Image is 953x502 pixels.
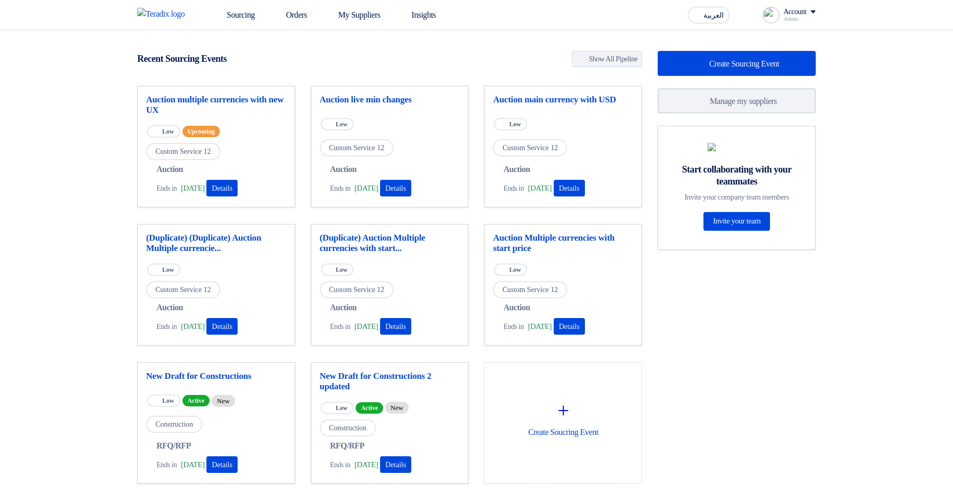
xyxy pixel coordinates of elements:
[320,419,376,437] span: Construction
[156,321,177,332] span: Ends in
[356,402,383,414] span: Active
[330,440,364,452] span: RFQ/RFP
[671,192,803,202] div: Invite your company team members
[181,321,204,333] span: [DATE]
[137,8,191,20] img: Teradix logo
[336,404,348,412] span: Low
[320,233,460,254] a: (Duplicate) Auction Multiple currencies with start...
[263,4,316,27] a: Orders
[554,318,585,335] button: Details
[703,12,724,19] span: العربية
[389,4,445,27] a: Insights
[709,59,779,68] span: Create Sourcing Event
[784,8,806,17] div: Account
[156,163,183,176] span: Auction
[336,121,348,128] span: Low
[146,416,202,433] span: Construction
[509,121,521,128] span: Low
[528,321,552,333] span: [DATE]
[330,321,350,332] span: Ends in
[320,139,394,156] span: Custom Service 12
[162,266,174,273] span: Low
[146,233,286,254] a: (Duplicate) (Duplicate) Auction Multiple currencie...
[181,459,204,471] span: [DATE]
[493,395,633,426] div: +
[380,456,411,473] button: Details
[503,321,524,332] span: Ends in
[146,143,220,160] span: Custom Service 12
[572,51,643,67] a: Show All Pipeline
[156,183,177,194] span: Ends in
[503,183,524,194] span: Ends in
[380,318,411,335] button: Details
[156,459,177,470] span: Ends in
[320,95,460,105] a: Auction live min changes
[528,182,552,194] span: [DATE]
[671,164,803,187] div: Start collaborating with your teammates
[380,180,411,196] button: Details
[493,371,633,463] div: Create Soucring Event
[330,183,350,194] span: Ends in
[206,318,238,335] button: Details
[509,266,521,273] span: Low
[503,301,530,314] span: Auction
[503,163,530,176] span: Auction
[493,233,633,254] a: Auction Multiple currencies with start price
[330,163,357,176] span: Auction
[162,397,174,404] span: Low
[688,7,729,23] button: العربية
[708,143,766,151] img: invite_your_team.svg
[137,53,227,64] h4: Recent Sourcing Events
[330,459,350,470] span: Ends in
[204,4,263,27] a: Sourcing
[212,395,235,407] div: New
[554,180,585,196] button: Details
[330,301,357,314] span: Auction
[156,301,183,314] span: Auction
[181,182,204,194] span: [DATE]
[162,128,174,135] span: Low
[763,7,779,23] img: profile_test.png
[146,95,286,115] a: Auction multiple currencies with new UX
[146,281,220,298] span: Custom Service 12
[703,212,769,231] a: Invite your team
[156,440,191,452] span: RFQ/RFP
[320,281,394,298] span: Custom Service 12
[658,88,816,113] a: Manage my suppliers
[316,4,389,27] a: My Suppliers
[182,395,210,406] span: Active
[206,180,238,196] button: Details
[784,16,816,22] div: Admin
[493,281,567,298] span: Custom Service 12
[355,182,378,194] span: [DATE]
[493,95,633,105] a: Auction main currency with USD
[336,266,348,273] span: Low
[385,402,409,414] div: New
[355,459,378,471] span: [DATE]
[320,371,460,392] a: New Draft for Constructions 2 updated
[355,321,378,333] span: [DATE]
[493,139,567,156] span: Custom Service 12
[182,126,220,137] span: Upcoming
[206,456,238,473] button: Details
[146,371,286,381] a: New Draft for Constructions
